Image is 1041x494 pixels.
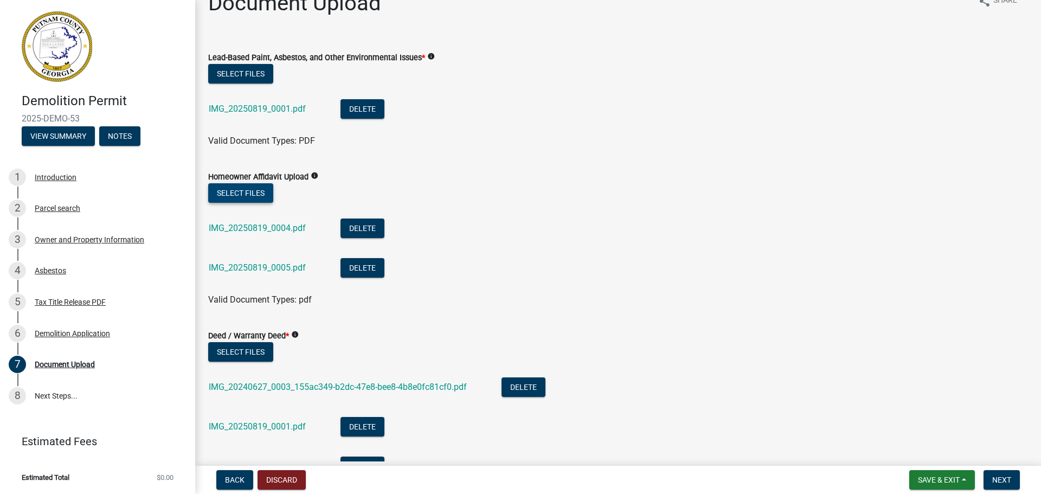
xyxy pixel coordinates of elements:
[22,474,69,481] span: Estimated Total
[225,476,245,484] span: Back
[9,325,26,342] div: 6
[984,470,1020,490] button: Next
[35,236,144,243] div: Owner and Property Information
[209,262,306,273] a: IMG_20250819_0005.pdf
[340,224,384,234] wm-modal-confirm: Delete Document
[9,356,26,373] div: 7
[35,267,66,274] div: Asbestos
[208,136,315,146] span: Valid Document Types: PDF
[340,457,384,476] button: Delete
[22,126,95,146] button: View Summary
[502,383,545,393] wm-modal-confirm: Delete Document
[340,264,384,274] wm-modal-confirm: Delete Document
[340,105,384,115] wm-modal-confirm: Delete Document
[99,126,140,146] button: Notes
[340,219,384,238] button: Delete
[209,421,306,432] a: IMG_20250819_0001.pdf
[209,382,467,392] a: IMG_20240627_0003_155ac349-b2dc-47e8-bee8-4b8e0fc81cf0.pdf
[909,470,975,490] button: Save & Exit
[209,104,306,114] a: IMG_20250819_0001.pdf
[502,377,545,397] button: Delete
[208,54,425,62] label: Lead-Based Paint, Asbestos, and Other Environmental Issues
[9,262,26,279] div: 4
[216,470,253,490] button: Back
[992,476,1011,484] span: Next
[35,361,95,368] div: Document Upload
[35,204,80,212] div: Parcel search
[9,200,26,217] div: 2
[208,174,309,181] label: Homeowner Affidavit Upload
[35,174,76,181] div: Introduction
[340,422,384,433] wm-modal-confirm: Delete Document
[208,332,289,340] label: Deed / Warranty Deed
[311,172,318,179] i: info
[427,53,435,60] i: info
[340,417,384,437] button: Delete
[208,294,312,305] span: Valid Document Types: pdf
[22,113,173,124] span: 2025-DEMO-53
[35,330,110,337] div: Demolition Application
[209,223,306,233] a: IMG_20250819_0004.pdf
[340,99,384,119] button: Delete
[209,461,306,471] a: IMG_20250819_0002.pdf
[9,231,26,248] div: 3
[9,169,26,186] div: 1
[291,331,299,338] i: info
[208,64,273,84] button: Select files
[258,470,306,490] button: Discard
[9,387,26,405] div: 8
[22,132,95,141] wm-modal-confirm: Summary
[208,342,273,362] button: Select files
[35,298,106,306] div: Tax Title Release PDF
[157,474,173,481] span: $0.00
[99,132,140,141] wm-modal-confirm: Notes
[918,476,960,484] span: Save & Exit
[340,258,384,278] button: Delete
[22,11,92,82] img: Putnam County, Georgia
[9,431,178,452] a: Estimated Fees
[22,93,187,109] h4: Demolition Permit
[9,293,26,311] div: 5
[208,183,273,203] button: Select files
